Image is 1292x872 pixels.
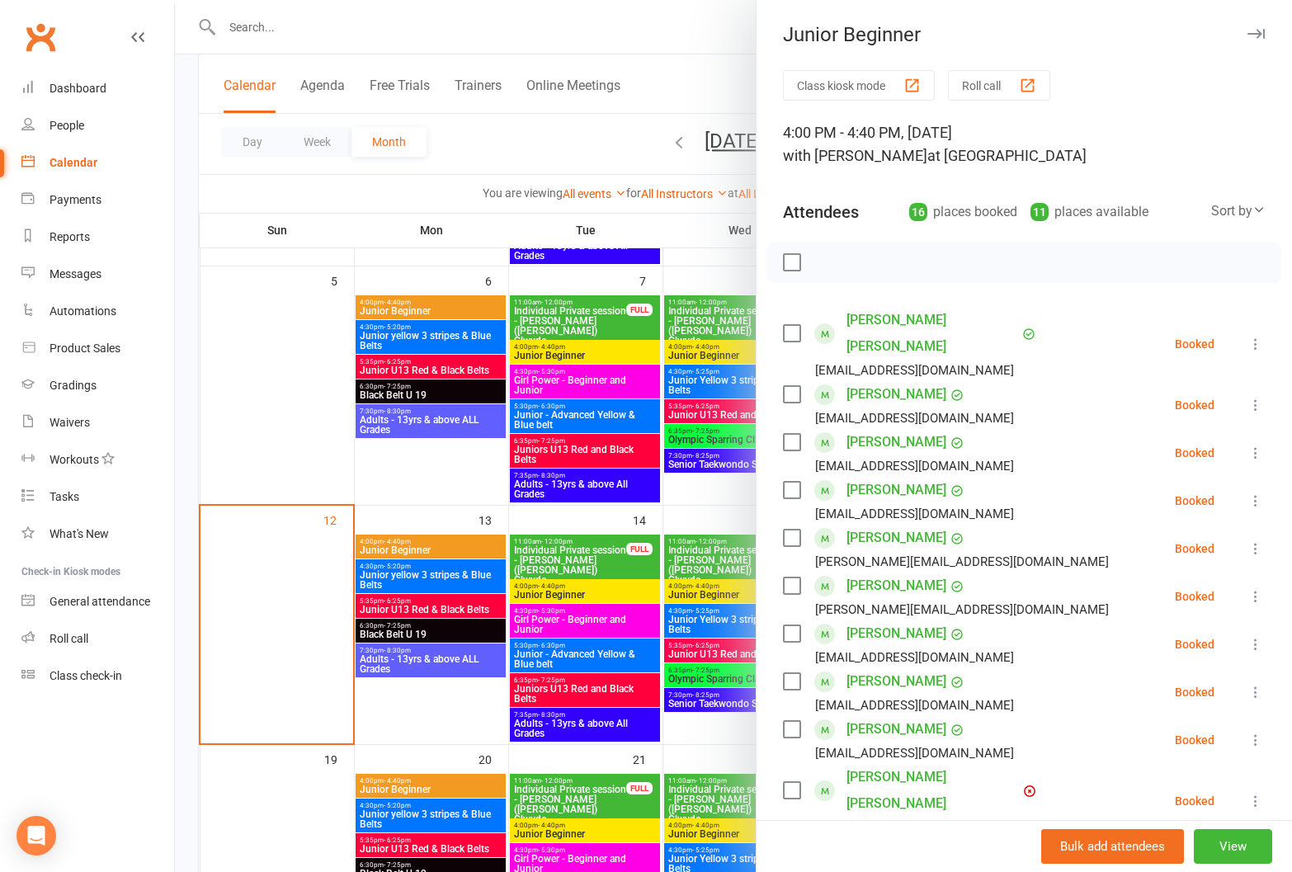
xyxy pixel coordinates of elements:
a: [PERSON_NAME] [846,668,946,695]
a: Roll call [21,620,174,658]
a: Workouts [21,441,174,478]
div: Tasks [50,490,79,503]
div: Calendar [50,156,97,169]
div: Class check-in [50,669,122,682]
div: 11 [1030,203,1049,221]
button: Bulk add attendees [1041,829,1184,864]
div: Payments [50,193,101,206]
div: [EMAIL_ADDRESS][DOMAIN_NAME] [815,742,1014,764]
div: Booked [1175,734,1214,746]
div: places available [1030,200,1148,224]
div: Booked [1175,399,1214,411]
span: at [GEOGRAPHIC_DATA] [927,147,1087,164]
div: [EMAIL_ADDRESS][DOMAIN_NAME] [815,455,1014,477]
div: Sort by [1211,200,1266,222]
span: with [PERSON_NAME] [783,147,927,164]
a: [PERSON_NAME] [846,620,946,647]
div: Booked [1175,591,1214,602]
a: [PERSON_NAME] [846,381,946,408]
a: Waivers [21,404,174,441]
div: [PERSON_NAME][EMAIL_ADDRESS][DOMAIN_NAME] [815,551,1109,573]
a: Gradings [21,367,174,404]
div: Attendees [783,200,859,224]
div: Product Sales [50,342,120,355]
a: [PERSON_NAME] [PERSON_NAME] [846,307,1018,360]
a: People [21,107,174,144]
div: [EMAIL_ADDRESS][DOMAIN_NAME] [815,695,1014,716]
a: Dashboard [21,70,174,107]
a: Product Sales [21,330,174,367]
a: Messages [21,256,174,293]
a: Class kiosk mode [21,658,174,695]
div: [EMAIL_ADDRESS][DOMAIN_NAME] [815,647,1014,668]
a: Automations [21,293,174,330]
div: Booked [1175,495,1214,507]
div: places booked [909,200,1017,224]
div: Booked [1175,543,1214,554]
a: Payments [21,181,174,219]
div: Booked [1175,338,1214,350]
a: Clubworx [20,16,61,58]
div: Workouts [50,453,99,466]
div: 16 [909,203,927,221]
a: Reports [21,219,174,256]
button: Class kiosk mode [783,70,935,101]
div: Waivers [50,416,90,429]
div: Messages [50,267,101,280]
div: General attendance [50,595,150,608]
div: Booked [1175,639,1214,650]
a: [PERSON_NAME] [846,573,946,599]
div: Reports [50,230,90,243]
div: [EMAIL_ADDRESS][DOMAIN_NAME] [815,817,1014,838]
div: Roll call [50,632,88,645]
a: [PERSON_NAME] [846,716,946,742]
a: Tasks [21,478,174,516]
div: [EMAIL_ADDRESS][DOMAIN_NAME] [815,408,1014,429]
div: People [50,119,84,132]
div: 4:00 PM - 4:40 PM, [DATE] [783,121,1266,167]
div: What's New [50,527,109,540]
div: Booked [1175,686,1214,698]
div: Open Intercom Messenger [17,816,56,856]
div: Automations [50,304,116,318]
button: View [1194,829,1272,864]
a: [PERSON_NAME] [846,429,946,455]
div: Gradings [50,379,97,392]
div: Dashboard [50,82,106,95]
a: [PERSON_NAME] [PERSON_NAME] [846,764,1020,817]
div: Booked [1175,447,1214,459]
div: [EMAIL_ADDRESS][DOMAIN_NAME] [815,503,1014,525]
div: Booked [1175,795,1214,807]
a: Calendar [21,144,174,181]
a: [PERSON_NAME] [846,477,946,503]
div: [EMAIL_ADDRESS][DOMAIN_NAME] [815,360,1014,381]
a: General attendance kiosk mode [21,583,174,620]
div: Junior Beginner [757,23,1292,46]
a: [PERSON_NAME] [846,525,946,551]
div: [PERSON_NAME][EMAIL_ADDRESS][DOMAIN_NAME] [815,599,1109,620]
a: What's New [21,516,174,553]
button: Roll call [948,70,1050,101]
